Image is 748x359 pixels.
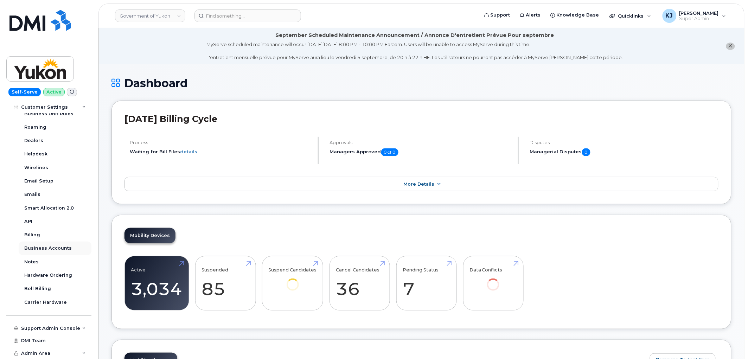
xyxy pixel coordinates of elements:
[404,181,435,187] span: More Details
[124,228,175,243] a: Mobility Devices
[530,148,718,156] h5: Managerial Disputes
[330,148,512,156] h5: Managers Approved
[180,149,197,154] a: details
[582,148,590,156] span: 0
[130,148,312,155] li: Waiting for Bill Files
[726,43,735,50] button: close notification
[206,41,623,61] div: MyServe scheduled maintenance will occur [DATE][DATE] 8:00 PM - 10:00 PM Eastern. Users will be u...
[381,148,398,156] span: 0 of 0
[330,140,512,145] h4: Approvals
[130,140,312,145] h4: Process
[269,260,317,301] a: Suspend Candidates
[469,260,517,301] a: Data Conflicts
[124,114,718,124] h2: [DATE] Billing Cycle
[202,260,249,307] a: Suspended 85
[131,260,183,307] a: Active 3,034
[403,260,450,307] a: Pending Status 7
[336,260,383,307] a: Cancel Candidates 36
[276,32,554,39] div: September Scheduled Maintenance Announcement / Annonce D'entretient Prévue Pour septembre
[111,77,731,89] h1: Dashboard
[530,140,718,145] h4: Disputes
